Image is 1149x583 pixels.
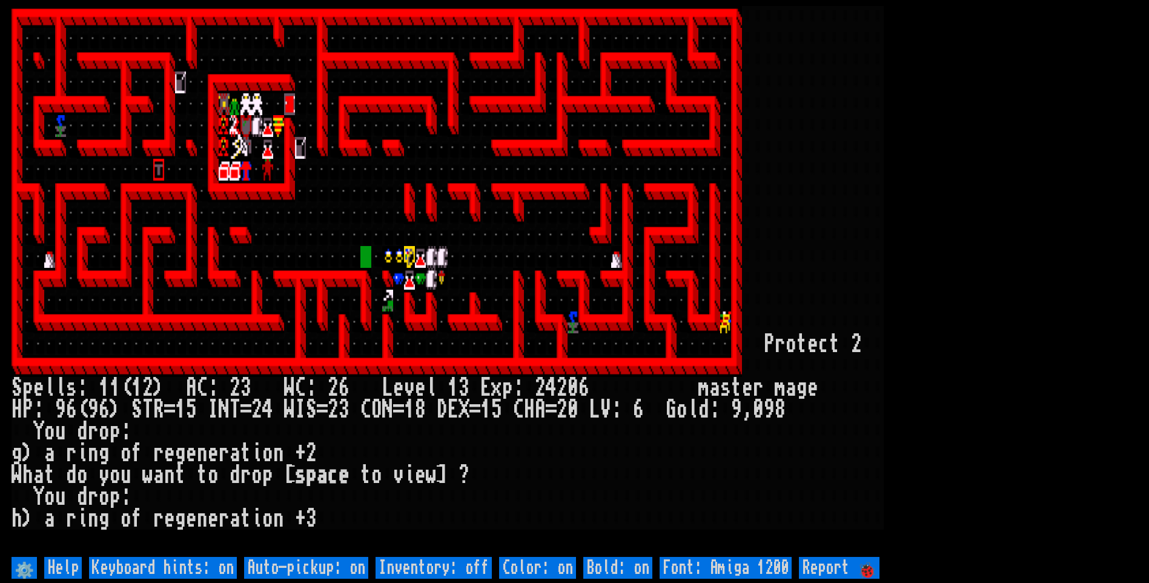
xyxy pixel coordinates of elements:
div: R [153,399,164,421]
div: ) [22,442,33,464]
div: c [328,464,339,486]
div: g [12,442,22,464]
div: g [796,377,807,399]
div: n [164,464,175,486]
div: 3 [240,377,251,399]
div: 0 [753,399,764,421]
div: n [88,508,99,530]
div: i [251,442,262,464]
input: Bold: on [583,557,652,579]
div: 9 [55,399,66,421]
div: s [720,377,731,399]
div: o [262,508,273,530]
div: P [22,399,33,421]
div: o [677,399,687,421]
div: t [731,377,742,399]
div: Y [33,486,44,508]
div: a [44,442,55,464]
div: 1 [404,399,415,421]
div: : [709,399,720,421]
div: h [12,508,22,530]
div: t [240,442,251,464]
div: g [175,442,186,464]
div: 3 [339,399,349,421]
div: g [175,508,186,530]
div: e [807,333,818,355]
div: e [807,377,818,399]
div: e [186,508,197,530]
div: : [513,377,524,399]
div: r [219,442,230,464]
div: 2 [557,377,568,399]
div: e [208,508,219,530]
div: ) [22,508,33,530]
div: v [393,464,404,486]
div: o [99,421,110,442]
div: 2 [535,377,546,399]
div: : [208,377,219,399]
div: e [164,442,175,464]
div: n [197,508,208,530]
div: = [164,399,175,421]
div: a [230,508,240,530]
div: H [524,399,535,421]
div: : [33,399,44,421]
div: e [339,464,349,486]
div: i [404,464,415,486]
div: D [437,399,448,421]
input: Color: on [499,557,576,579]
div: ) [110,399,121,421]
div: n [197,442,208,464]
div: 6 [633,399,644,421]
div: 6 [339,377,349,399]
div: 0 [568,377,578,399]
div: r [775,333,786,355]
div: 1 [448,377,459,399]
div: 2 [851,333,862,355]
div: h [22,464,33,486]
div: o [371,464,382,486]
div: o [262,442,273,464]
div: X [459,399,469,421]
div: 2 [142,377,153,399]
div: a [786,377,796,399]
div: W [284,399,295,421]
div: t [175,464,186,486]
div: L [382,377,393,399]
div: 3 [306,508,317,530]
div: 2 [251,399,262,421]
div: e [415,464,426,486]
div: l [55,377,66,399]
div: [ [284,464,295,486]
div: p [502,377,513,399]
div: e [742,377,753,399]
input: ⚙️ [12,557,37,579]
div: i [77,508,88,530]
div: e [415,377,426,399]
div: o [77,464,88,486]
div: o [251,464,262,486]
div: 1 [131,377,142,399]
div: : [77,377,88,399]
div: e [208,442,219,464]
div: r [88,421,99,442]
div: a [709,377,720,399]
div: : [306,377,317,399]
div: C [197,377,208,399]
div: r [153,508,164,530]
div: e [164,508,175,530]
div: r [88,486,99,508]
input: Font: Amiga 1200 [660,557,792,579]
div: r [66,508,77,530]
div: l [426,377,437,399]
div: 5 [186,399,197,421]
div: S [131,399,142,421]
div: 4 [546,377,557,399]
div: i [251,508,262,530]
div: t [240,508,251,530]
div: 0 [568,399,578,421]
div: m [775,377,786,399]
div: 8 [415,399,426,421]
div: u [55,421,66,442]
div: p [110,421,121,442]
